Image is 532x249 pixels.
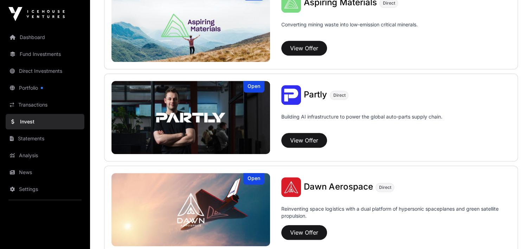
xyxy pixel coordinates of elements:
[379,185,391,190] span: Direct
[281,177,301,197] img: Dawn Aerospace
[111,173,270,246] a: Dawn AerospaceOpen
[6,63,84,79] a: Direct Investments
[281,21,417,38] p: Converting mining waste into low-emission critical minerals.
[6,46,84,62] a: Fund Investments
[6,97,84,113] a: Transactions
[6,131,84,146] a: Statements
[6,148,84,163] a: Analysis
[383,0,395,6] span: Direct
[304,181,373,192] span: Dawn Aerospace
[304,89,327,100] span: Partly
[6,114,84,129] a: Invest
[243,173,264,185] div: Open
[281,225,327,240] button: View Offer
[6,30,84,45] a: Dashboard
[111,81,270,154] img: Partly
[281,133,327,148] button: View Offer
[111,81,270,154] a: PartlyOpen
[304,183,373,192] a: Dawn Aerospace
[281,41,327,56] button: View Offer
[8,7,65,21] img: Icehouse Ventures Logo
[111,173,270,246] img: Dawn Aerospace
[243,81,264,92] div: Open
[497,215,532,249] iframe: Chat Widget
[6,165,84,180] a: News
[6,80,84,96] a: Portfolio
[6,181,84,197] a: Settings
[333,92,345,98] span: Direct
[304,90,327,100] a: Partly
[281,205,511,222] p: Reinventing space logistics with a dual platform of hypersonic spaceplanes and green satellite pr...
[281,85,301,105] img: Partly
[281,113,442,130] p: Building AI infrastructure to power the global auto-parts supply chain.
